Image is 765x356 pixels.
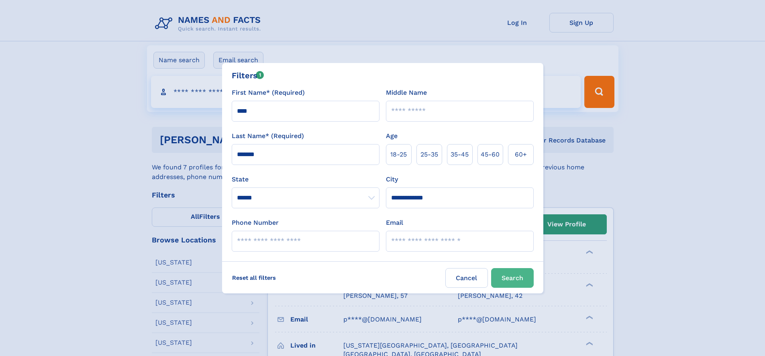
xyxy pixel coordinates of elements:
span: 60+ [515,150,527,159]
button: Search [491,268,534,288]
label: Middle Name [386,88,427,98]
label: State [232,175,379,184]
span: 18‑25 [390,150,407,159]
div: Filters [232,69,264,81]
label: Email [386,218,403,228]
label: Last Name* (Required) [232,131,304,141]
label: Phone Number [232,218,279,228]
span: 45‑60 [481,150,500,159]
span: 25‑35 [420,150,438,159]
span: 35‑45 [451,150,469,159]
label: Cancel [445,268,488,288]
label: Reset all filters [227,268,281,287]
label: City [386,175,398,184]
label: Age [386,131,398,141]
label: First Name* (Required) [232,88,305,98]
